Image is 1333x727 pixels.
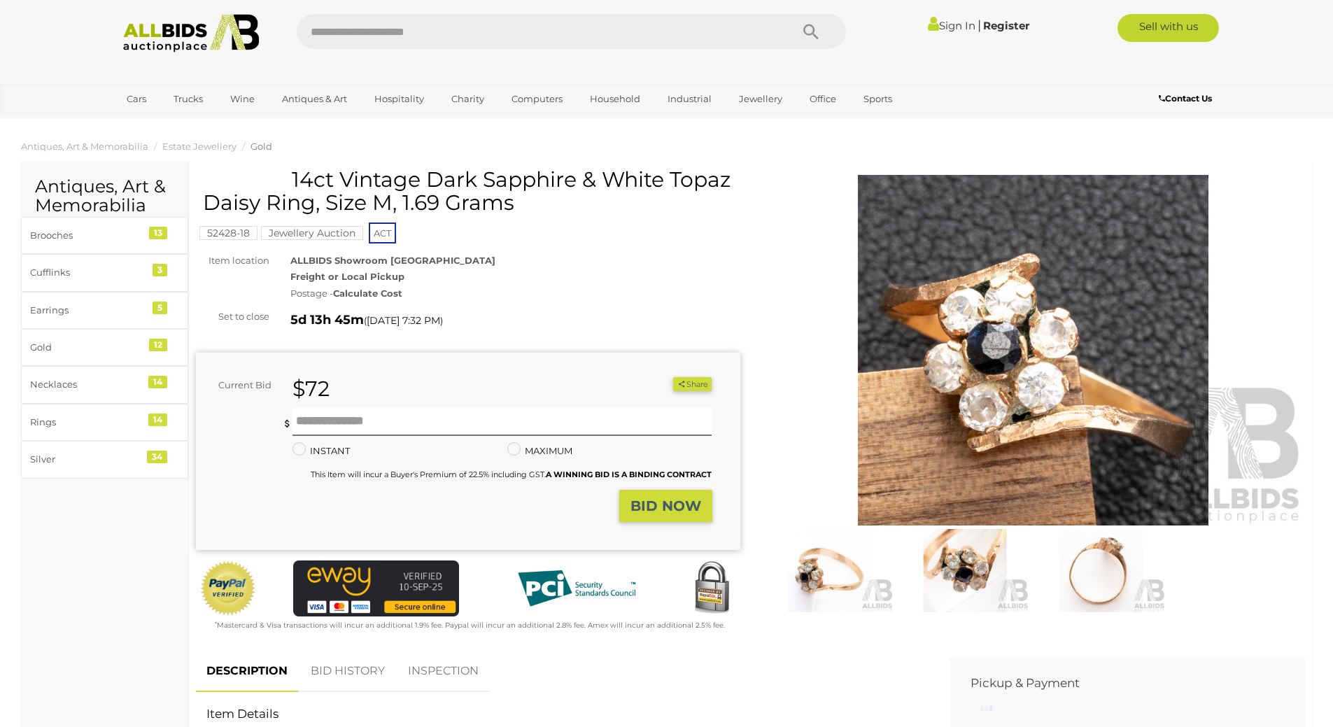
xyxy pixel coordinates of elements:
[581,87,649,111] a: Household
[1036,529,1165,612] img: 14ct Vintage Dark Sapphire & White Topaz Daisy Ring, Size M, 1.69 Grams
[290,285,740,302] div: Postage -
[261,227,363,239] a: Jewellery Auction
[673,377,712,392] button: Share
[273,87,356,111] a: Antiques & Art
[1159,91,1215,106] a: Contact Us
[251,141,272,152] a: Gold
[206,707,918,721] h2: Item Details
[292,443,350,459] label: INSTANT
[30,451,146,467] div: Silver
[293,560,459,616] img: eWAY Payment Gateway
[30,414,146,430] div: Rings
[365,87,433,111] a: Hospitality
[21,292,188,329] a: Earrings 5
[30,376,146,393] div: Necklaces
[684,560,740,616] img: Secured by Rapid SSL
[21,217,188,254] a: Brooches 13
[118,87,155,111] a: Cars
[290,271,404,282] strong: Freight or Local Pickup
[215,621,725,630] small: Mastercard & Visa transactions will incur an additional 1.9% fee. Paypal will incur an additional...
[290,255,495,266] strong: ALLBIDS Showroom [GEOGRAPHIC_DATA]
[35,177,174,216] h2: Antiques, Art & Memorabilia
[196,377,282,393] div: Current Bid
[657,377,671,391] li: Watch this item
[369,223,396,243] span: ACT
[30,264,146,281] div: Cufflinks
[800,87,845,111] a: Office
[1159,93,1212,104] b: Contact Us
[290,312,364,327] strong: 5d 13h 45m
[115,14,267,52] img: Allbids.com.au
[199,227,258,239] a: 52428-18
[765,529,894,612] img: 14ct Vintage Dark Sapphire & White Topaz Daisy Ring, Size M, 1.69 Grams
[502,87,572,111] a: Computers
[630,497,701,514] strong: BID NOW
[261,226,363,240] mark: Jewellery Auction
[21,404,188,441] a: Rings 14
[978,17,981,33] span: |
[971,677,1263,690] h2: Pickup & Payment
[21,329,188,366] a: Gold 12
[149,339,167,351] div: 12
[761,175,1306,525] img: 14ct Vintage Dark Sapphire & White Topaz Daisy Ring, Size M, 1.69 Grams
[30,227,146,243] div: Brooches
[21,141,148,152] a: Antiques, Art & Memorabilia
[364,315,443,326] span: ( )
[981,705,992,712] img: small-loading.gif
[153,302,167,314] div: 5
[199,226,258,240] mark: 52428-18
[507,443,572,459] label: MAXIMUM
[118,111,235,134] a: [GEOGRAPHIC_DATA]
[149,227,167,239] div: 13
[730,87,791,111] a: Jewellery
[221,87,264,111] a: Wine
[185,253,280,269] div: Item location
[185,309,280,325] div: Set to close
[292,376,330,402] strong: $72
[776,14,846,49] button: Search
[300,651,395,692] a: BID HISTORY
[658,87,721,111] a: Industrial
[442,87,493,111] a: Charity
[983,19,1029,32] a: Register
[507,560,647,616] img: PCI DSS compliant
[164,87,212,111] a: Trucks
[21,366,188,403] a: Necklaces 14
[203,168,737,214] h1: 14ct Vintage Dark Sapphire & White Topaz Daisy Ring, Size M, 1.69 Grams
[21,254,188,291] a: Cufflinks 3
[199,560,257,616] img: Official PayPal Seal
[367,314,440,327] span: [DATE] 7:32 PM
[21,441,188,478] a: Silver 34
[928,19,975,32] a: Sign In
[148,376,167,388] div: 14
[147,451,167,463] div: 34
[196,651,298,692] a: DESCRIPTION
[397,651,489,692] a: INSPECTION
[854,87,901,111] a: Sports
[30,302,146,318] div: Earrings
[153,264,167,276] div: 3
[619,490,712,523] button: BID NOW
[30,339,146,355] div: Gold
[162,141,237,152] a: Estate Jewellery
[901,529,1029,612] img: 14ct Vintage Dark Sapphire & White Topaz Daisy Ring, Size M, 1.69 Grams
[311,470,712,479] small: This Item will incur a Buyer's Premium of 22.5% including GST.
[1117,14,1219,42] a: Sell with us
[333,288,402,299] strong: Calculate Cost
[546,470,712,479] b: A WINNING BID IS A BINDING CONTRACT
[148,414,167,426] div: 14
